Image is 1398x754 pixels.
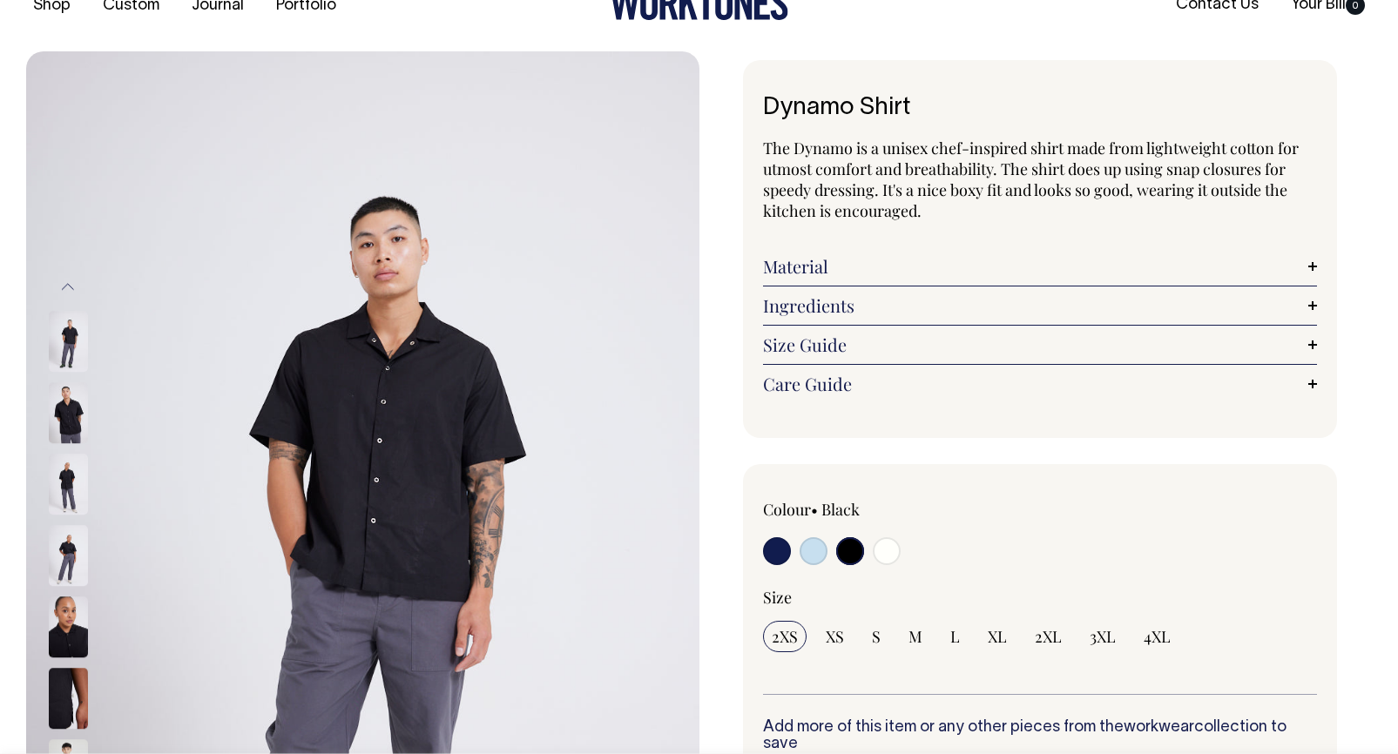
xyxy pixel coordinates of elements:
h1: Dynamo Shirt [763,95,1318,122]
span: 3XL [1090,626,1116,647]
a: Material [763,256,1318,277]
img: black [49,383,88,444]
button: Previous [55,267,81,306]
div: Colour [763,499,985,520]
span: M [908,626,922,647]
input: 2XS [763,621,807,652]
img: black [49,454,88,515]
span: 4XL [1144,626,1171,647]
span: • [811,499,818,520]
a: Size Guide [763,334,1318,355]
img: black [49,597,88,658]
input: L [942,621,969,652]
input: XL [979,621,1016,652]
span: XS [826,626,844,647]
input: 3XL [1081,621,1124,652]
span: S [872,626,881,647]
input: M [900,621,931,652]
img: black [49,669,88,730]
h6: Add more of this item or any other pieces from the collection to save [763,719,1318,754]
a: Care Guide [763,374,1318,394]
input: 4XL [1135,621,1179,652]
img: black [49,312,88,373]
span: 2XL [1035,626,1062,647]
a: Ingredients [763,295,1318,316]
span: The Dynamo is a unisex chef-inspired shirt made from lightweight cotton for utmost comfort and br... [763,138,1299,221]
span: XL [988,626,1007,647]
input: XS [817,621,853,652]
span: 2XS [772,626,798,647]
a: workwear [1124,720,1194,735]
input: S [863,621,889,652]
span: L [950,626,960,647]
input: 2XL [1026,621,1070,652]
div: Size [763,587,1318,608]
img: black [49,526,88,587]
label: Black [821,499,860,520]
